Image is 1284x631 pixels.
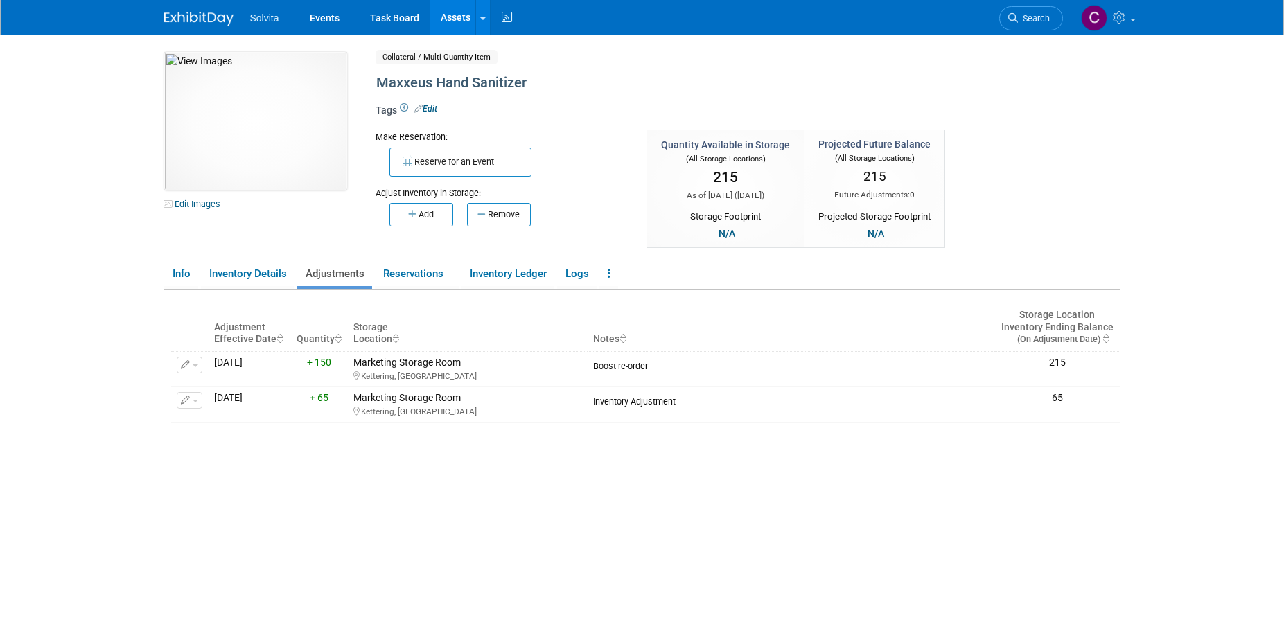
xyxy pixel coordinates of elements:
div: Quantity Available in Storage [661,138,790,152]
a: Logs [557,262,597,286]
th: Notes : activate to sort column ascending [588,303,994,352]
img: View Images [164,52,347,190]
th: Storage Location : activate to sort column ascending [348,303,588,352]
span: [DATE] [737,190,762,200]
img: ExhibitDay [164,12,234,26]
th: Storage LocationInventory Ending Balance (On Adjustment Date) : activate to sort column ascending [994,303,1120,352]
th: Quantity : activate to sort column ascending [290,303,348,352]
button: Add [389,203,453,226]
div: Inventory Adjustment [593,392,989,407]
button: Reserve for an Event [389,148,531,177]
div: Marketing Storage Room [353,392,582,417]
div: (All Storage Locations) [818,151,931,164]
div: Projected Future Balance [818,137,931,151]
span: + 65 [310,392,328,403]
span: Collateral / Multi-Quantity Item [376,50,498,64]
img: Cindy Miller [1081,5,1107,31]
a: Inventory Details [201,262,294,286]
th: Adjustment Effective Date : activate to sort column ascending [209,303,290,352]
td: [DATE] [209,387,290,423]
a: Search [999,6,1063,30]
button: Remove [467,203,531,226]
div: Projected Storage Footprint [818,206,931,224]
div: Tags [376,103,1006,127]
a: Edit Images [164,195,226,213]
span: 215 [713,169,738,186]
div: N/A [863,226,888,241]
div: Adjust Inventory in Storage: [376,177,626,199]
span: Search [1018,13,1050,24]
a: Inventory Ledger [461,262,554,286]
div: 215 [1000,357,1115,369]
div: Future Adjustments: [818,189,931,201]
span: 215 [863,168,886,184]
div: N/A [714,226,739,241]
div: Storage Footprint [661,206,790,224]
span: (On Adjustment Date) [1005,334,1100,344]
div: Boost re-order [593,357,989,372]
div: 65 [1000,392,1115,405]
div: Kettering, [GEOGRAPHIC_DATA] [353,405,582,417]
a: Reservations [375,262,459,286]
div: As of [DATE] ( ) [661,190,790,202]
div: Kettering, [GEOGRAPHIC_DATA] [353,369,582,382]
a: Info [164,262,198,286]
div: (All Storage Locations) [661,152,790,165]
span: Solvita [250,12,279,24]
td: [DATE] [209,352,290,387]
a: Adjustments [297,262,372,286]
a: Edit [414,104,437,114]
div: Maxxeus Hand Sanitizer [371,71,1006,96]
div: Marketing Storage Room [353,357,582,382]
span: + 150 [307,357,331,368]
span: 0 [910,190,915,199]
div: Make Reservation: [376,130,626,143]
